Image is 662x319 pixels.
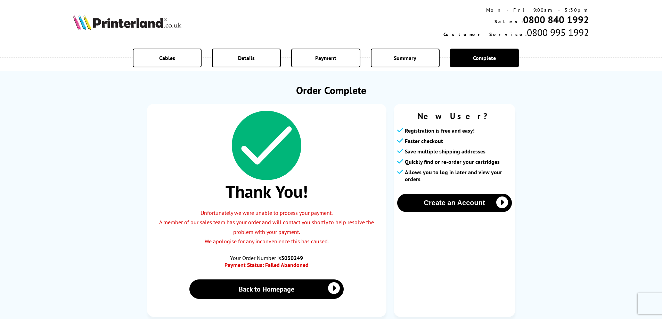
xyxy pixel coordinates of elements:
span: Quickly find or re-order your cartridges [405,158,500,165]
a: 0800 840 1992 [523,13,589,26]
p: Unfortunately we were unable to process your payment. A member of our sales team has your order a... [154,208,379,246]
span: Save multiple shipping addresses [405,148,485,155]
span: Allows you to log in later and view your orders [405,169,512,183]
span: Payment [315,54,336,61]
span: Sales: [495,18,523,25]
span: Your Order Number is [154,254,379,261]
span: Details [238,54,255,61]
span: 0800 995 1992 [527,26,589,39]
span: Complete [473,54,496,61]
span: Faster checkout [405,137,443,144]
img: Printerland Logo [73,15,181,30]
a: Back to Homepage [189,279,344,299]
span: Summary [394,54,416,61]
span: Customer Service: [443,31,527,37]
b: 3030249 [281,254,303,261]
div: Mon - Fri 9:00am - 5:30pm [443,7,589,13]
span: Cables [159,54,175,61]
span: Thank You! [154,180,379,203]
span: New User? [397,111,512,121]
span: Registration is free and easy! [405,127,475,134]
span: Payment Status: [224,261,264,268]
button: Create an Account [397,194,512,212]
h1: Order Complete [147,83,515,97]
span: Failed Abandoned [265,261,309,268]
